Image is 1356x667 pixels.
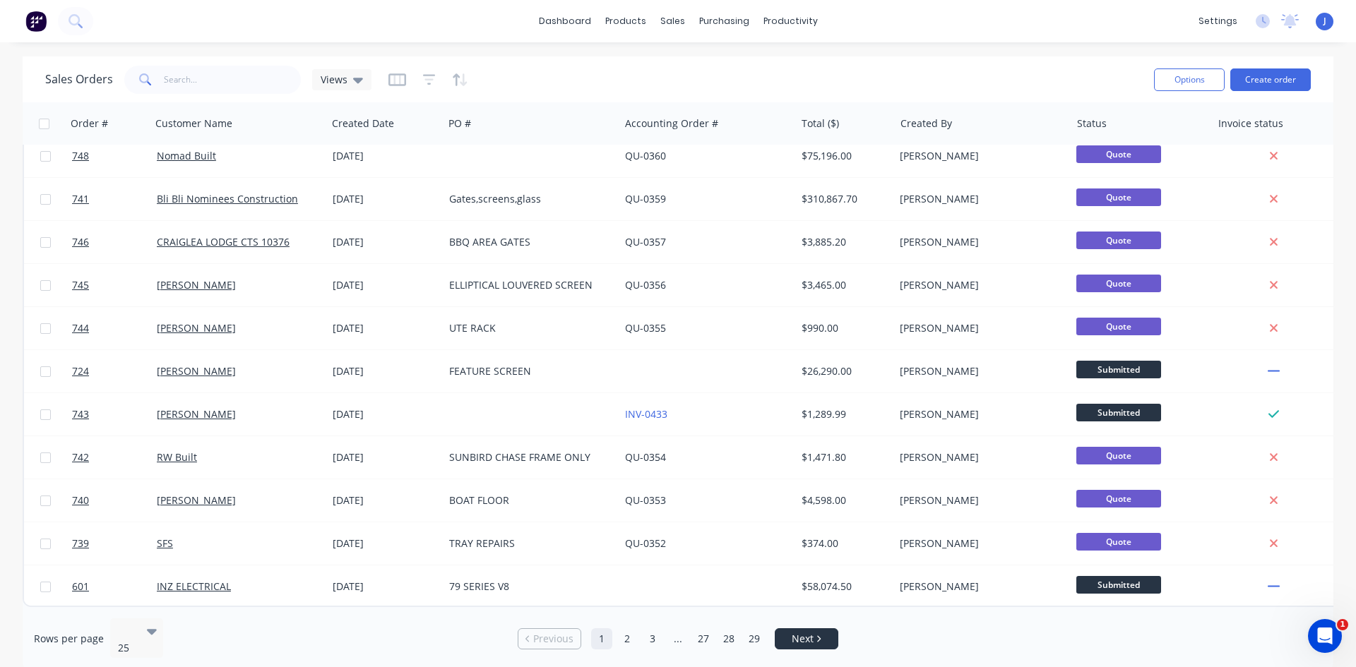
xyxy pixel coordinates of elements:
[333,149,438,163] div: [DATE]
[802,321,884,335] div: $990.00
[693,628,714,649] a: Page 27
[449,235,606,249] div: BBQ AREA GATES
[333,278,438,292] div: [DATE]
[118,641,135,655] div: 25
[333,493,438,507] div: [DATE]
[533,632,573,646] span: Previous
[718,628,739,649] a: Page 28
[333,407,438,421] div: [DATE]
[157,364,236,378] a: [PERSON_NAME]
[1308,619,1342,653] iframe: Intercom live chat
[625,493,666,507] a: QU-0353
[157,149,216,162] a: Nomad Built
[1076,188,1161,206] span: Quote
[1076,145,1161,163] span: Quote
[72,235,89,249] span: 746
[802,579,884,594] div: $58,074.50
[1218,116,1283,131] div: Invoice status
[900,116,952,131] div: Created By
[333,235,438,249] div: [DATE]
[164,66,302,94] input: Search...
[900,579,1057,594] div: [PERSON_NAME]
[72,278,89,292] span: 745
[449,579,606,594] div: 79 SERIES V8
[34,632,104,646] span: Rows per page
[598,11,653,32] div: products
[625,116,718,131] div: Accounting Order #
[802,364,884,378] div: $26,290.00
[72,493,89,507] span: 740
[45,73,113,86] h1: Sales Orders
[72,149,89,163] span: 748
[625,450,666,464] a: QU-0354
[625,235,666,248] a: QU-0357
[1076,490,1161,507] span: Quote
[72,264,157,306] a: 745
[900,407,1057,421] div: [PERSON_NAME]
[1076,361,1161,378] span: Submitted
[1076,275,1161,292] span: Quote
[157,493,236,507] a: [PERSON_NAME]
[512,628,844,649] ul: Pagination
[591,628,612,649] a: Page 1 is your current page
[333,321,438,335] div: [DATE]
[802,450,884,464] div: $1,471.80
[157,579,231,593] a: INZ ELECTRICAL
[72,350,157,392] a: 724
[802,235,884,249] div: $3,885.20
[157,278,236,292] a: [PERSON_NAME]
[1076,576,1161,594] span: Submitted
[333,536,438,551] div: [DATE]
[1076,232,1161,249] span: Quote
[1076,533,1161,551] span: Quote
[157,407,236,421] a: [PERSON_NAME]
[333,192,438,206] div: [DATE]
[802,493,884,507] div: $4,598.00
[449,450,606,464] div: SUNBIRD CHASE FRAME ONLY
[449,192,606,206] div: Gates,screens,glass
[72,307,157,349] a: 744
[157,192,298,205] a: Bli Bli Nominees Construction
[72,221,157,263] a: 746
[72,393,157,435] a: 743
[625,278,666,292] a: QU-0356
[900,235,1057,249] div: [PERSON_NAME]
[625,149,666,162] a: QU-0360
[1337,619,1348,630] span: 1
[72,579,89,594] span: 601
[72,565,157,608] a: 601
[802,278,884,292] div: $3,465.00
[1230,68,1311,91] button: Create order
[900,321,1057,335] div: [PERSON_NAME]
[449,321,606,335] div: UTE RACK
[72,192,89,206] span: 741
[1076,447,1161,464] span: Quote
[321,72,347,87] span: Views
[900,278,1057,292] div: [PERSON_NAME]
[333,364,438,378] div: [DATE]
[449,364,606,378] div: FEATURE SCREEN
[1191,11,1244,32] div: settings
[900,149,1057,163] div: [PERSON_NAME]
[72,450,89,464] span: 742
[25,11,47,32] img: Factory
[71,116,108,131] div: Order #
[449,278,606,292] div: ELLIPTICAL LOUVERED SCREEN
[625,321,666,335] a: QU-0355
[72,522,157,565] a: 739
[900,364,1057,378] div: [PERSON_NAME]
[532,11,598,32] a: dashboard
[72,479,157,522] a: 740
[157,536,173,550] a: SFS
[900,450,1057,464] div: [PERSON_NAME]
[333,450,438,464] div: [DATE]
[157,450,197,464] a: RW Built
[72,436,157,479] a: 742
[900,192,1057,206] div: [PERSON_NAME]
[802,407,884,421] div: $1,289.99
[157,235,290,248] a: CRAIGLEA LODGE CTS 10376
[72,536,89,551] span: 739
[625,407,667,421] a: INV-0433
[625,192,666,205] a: QU-0359
[775,632,838,646] a: Next page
